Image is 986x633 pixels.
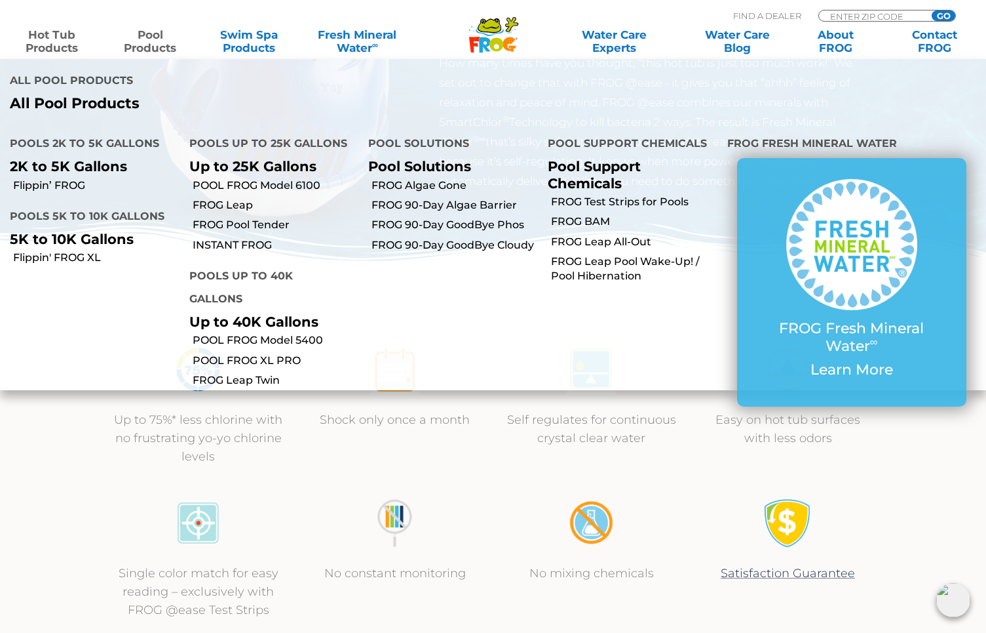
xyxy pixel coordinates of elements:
a: Fresh MineralWater∞ [309,28,406,54]
img: no-constant-monitoring1 [370,499,419,548]
p: Self regulates for continuous crystal clear water [506,411,677,447]
a: Water CareExperts [552,28,677,54]
img: icon-atease-color-match [174,499,223,548]
sup: ∞ [372,40,378,50]
a: FROG Fresh Mineral Water∞ Learn More [763,179,940,385]
h4: Pools up to 25K Gallons [189,132,349,158]
a: FROG 90-Day GoodBye Cloudy [371,238,538,253]
a: POOL FROG Model 6100 [193,178,359,193]
a: POOL FROG Model 5400 [193,333,359,348]
a: Satisfaction Guarantee [721,566,855,581]
h4: Pools 5K to 10K Gallons [10,205,170,231]
a: ContactFROG [896,28,973,54]
a: Water CareBlog [698,28,775,54]
p: Pool Support Chemicals [548,158,708,191]
p: Up to 25K Gallons [189,158,349,174]
p: 5K to 10K Gallons [10,231,170,247]
a: POOL FROG XL PRO [193,354,359,368]
h4: Pools 2K to 5K Gallons [10,132,170,158]
h4: Pool Support Chemicals [548,132,708,158]
a: FROG 90-Day Algae Barrier [371,198,538,213]
img: openIcon [936,583,970,617]
a: FROG Leap Pool Wake-Up! / Pool Hibernation [551,255,717,284]
a: Flippin’ FROG [13,178,180,193]
a: All Pool Products [10,95,484,112]
h4: Pool Solutions [368,132,528,158]
p: FROG Fresh Mineral Water [763,320,940,355]
a: AboutFROG [797,28,874,54]
p: Single color match for easy reading – exclusively with FROG @ease Test Strips [113,564,284,619]
a: FROG Pool Tender [193,218,359,232]
h4: All Pool Products [10,69,484,95]
p: Find A Dealer [733,10,801,22]
p: Shock only once a month [310,411,480,429]
a: FROG Leap All-Out [551,235,717,249]
img: Satisfaction Guarantee Icon [763,499,812,548]
h4: Pools up to 40K Gallons [189,264,349,314]
p: Up to 40K Gallons [189,314,349,330]
h4: FROG Fresh Mineral Water [727,132,976,158]
p: 2K to 5K Gallons [10,158,170,174]
img: no-mixing1 [567,499,616,548]
a: PoolProducts [112,28,189,54]
a: FROG Test Strips for Pools [551,195,717,209]
a: FROG Leap Twin [193,373,359,388]
a: FROG Leap [193,198,359,213]
input: GO [932,10,955,21]
a: FROG BAM [551,214,717,229]
a: Hot TubProducts [13,28,90,54]
p: Up to 75%* less chlorine with no frustrating yo-yo chlorine levels [113,411,284,466]
p: Easy on hot tub surfaces with less odors [703,411,873,447]
p: No constant monitoring [310,564,480,582]
a: Swim SpaProducts [210,28,287,54]
p: No mixing chemicals [506,564,677,582]
a: Flippin' FROG XL [13,251,180,265]
sup: ∞ [870,335,878,348]
a: FROG 90-Day GoodBye Phos [371,218,538,232]
p: Learn More [763,361,940,378]
a: Pool Solutions [368,158,471,174]
a: FROG Algae Gone [371,178,538,193]
a: INSTANT FROG [193,238,359,253]
input: Zip Code Form [829,10,917,22]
